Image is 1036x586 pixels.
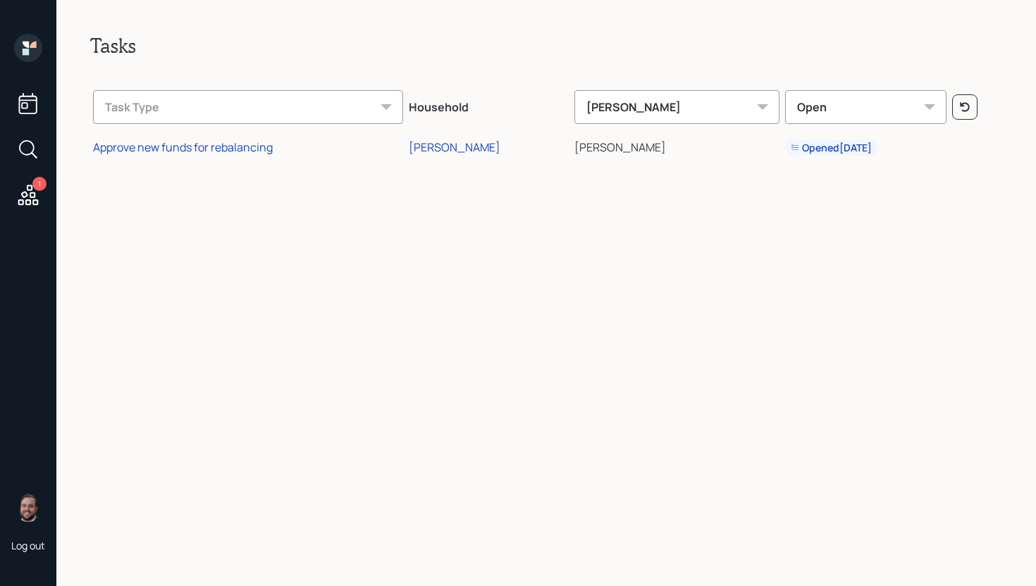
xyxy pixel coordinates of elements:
img: james-distasi-headshot.png [14,494,42,522]
div: Open [785,90,946,124]
div: [PERSON_NAME] [574,90,780,124]
div: Task Type [93,90,403,124]
div: 1 [32,177,47,191]
td: [PERSON_NAME] [572,130,783,162]
div: [PERSON_NAME] [409,139,500,155]
th: Household [406,80,572,130]
h2: Tasks [90,34,1002,58]
div: Log out [11,539,45,552]
div: Approve new funds for rebalancing [93,139,273,155]
div: Opened [DATE] [791,141,872,155]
